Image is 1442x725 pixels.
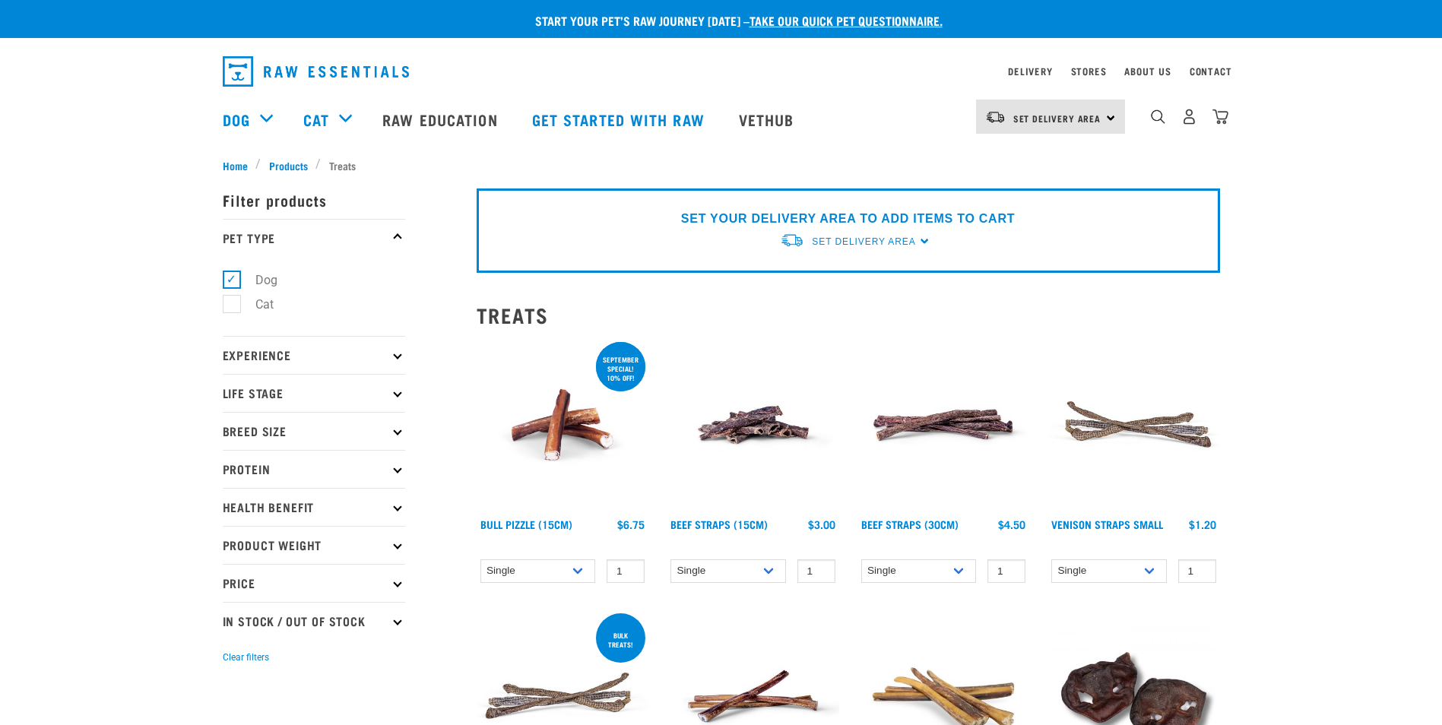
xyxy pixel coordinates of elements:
[1212,109,1228,125] img: home-icon@2x.png
[223,181,405,219] p: Filter products
[681,210,1015,228] p: SET YOUR DELIVERY AREA TO ADD ITEMS TO CART
[797,559,835,583] input: 1
[1047,339,1220,511] img: Venison Straps
[857,339,1030,511] img: Raw Essentials Beef Straps 6 Pack
[367,89,516,150] a: Raw Education
[985,110,1006,124] img: van-moving.png
[596,348,645,389] div: September special! 10% off!
[231,271,284,290] label: Dog
[1071,68,1107,74] a: Stores
[223,602,405,640] p: In Stock / Out Of Stock
[223,374,405,412] p: Life Stage
[1181,109,1197,125] img: user.png
[223,157,248,173] span: Home
[223,56,409,87] img: Raw Essentials Logo
[223,450,405,488] p: Protein
[1190,68,1232,74] a: Contact
[477,303,1220,327] h2: Treats
[724,89,813,150] a: Vethub
[261,157,315,173] a: Products
[998,518,1025,530] div: $4.50
[223,219,405,257] p: Pet Type
[223,108,250,131] a: Dog
[1013,116,1101,121] span: Set Delivery Area
[780,233,804,249] img: van-moving.png
[750,17,943,24] a: take our quick pet questionnaire.
[1189,518,1216,530] div: $1.20
[617,518,645,530] div: $6.75
[223,526,405,564] p: Product Weight
[1008,68,1052,74] a: Delivery
[987,559,1025,583] input: 1
[1124,68,1171,74] a: About Us
[607,559,645,583] input: 1
[477,339,649,511] img: Bull Pizzle
[223,412,405,450] p: Breed Size
[223,157,256,173] a: Home
[861,521,959,527] a: Beef Straps (30cm)
[223,564,405,602] p: Price
[223,336,405,374] p: Experience
[480,521,572,527] a: Bull Pizzle (15cm)
[223,157,1220,173] nav: breadcrumbs
[211,50,1232,93] nav: dropdown navigation
[269,157,308,173] span: Products
[223,651,269,664] button: Clear filters
[1178,559,1216,583] input: 1
[1051,521,1163,527] a: Venison Straps Small
[303,108,329,131] a: Cat
[808,518,835,530] div: $3.00
[223,488,405,526] p: Health Benefit
[667,339,839,511] img: Raw Essentials Beef Straps 15cm 6 Pack
[596,624,645,656] div: BULK TREATS!
[812,236,915,247] span: Set Delivery Area
[517,89,724,150] a: Get started with Raw
[231,295,280,314] label: Cat
[670,521,768,527] a: Beef Straps (15cm)
[1151,109,1165,124] img: home-icon-1@2x.png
